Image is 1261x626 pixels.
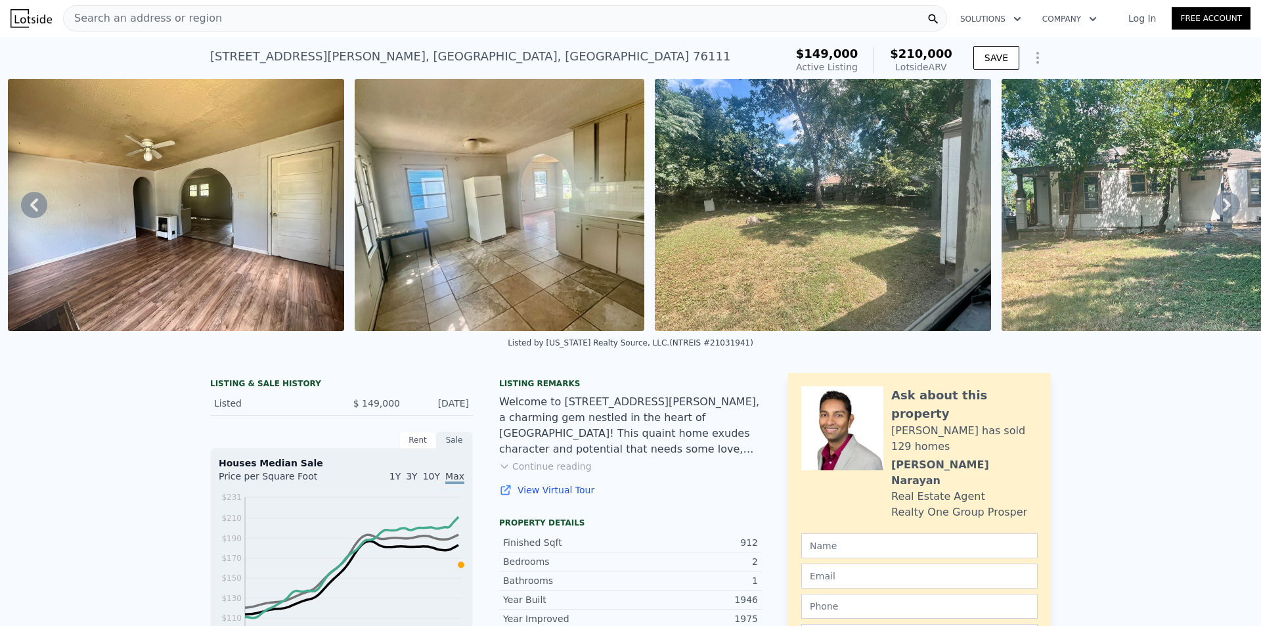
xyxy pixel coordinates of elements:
tspan: $130 [221,594,242,603]
tspan: $110 [221,614,242,623]
div: Year Improved [503,612,630,625]
button: Solutions [950,7,1032,31]
div: Finished Sqft [503,536,630,549]
a: Log In [1113,12,1172,25]
div: Listing remarks [499,378,762,389]
div: Rent [399,432,436,449]
div: 1 [630,574,758,587]
span: 10Y [423,471,440,481]
tspan: $210 [221,514,242,523]
div: Bedrooms [503,555,630,568]
tspan: $150 [221,573,242,583]
div: 1975 [630,612,758,625]
img: Sale: 167458706 Parcel: 114111127 [355,79,645,331]
span: Active Listing [796,62,858,72]
div: Welcome to [STREET_ADDRESS][PERSON_NAME], a charming gem nestled in the heart of [GEOGRAPHIC_DATA... [499,394,762,457]
div: Real Estate Agent [891,489,985,504]
button: SAVE [973,46,1019,70]
div: [STREET_ADDRESS][PERSON_NAME] , [GEOGRAPHIC_DATA] , [GEOGRAPHIC_DATA] 76111 [210,47,730,66]
div: Ask about this property [891,386,1038,423]
span: 3Y [406,471,417,481]
div: Property details [499,518,762,528]
a: Free Account [1172,7,1250,30]
div: LISTING & SALE HISTORY [210,378,473,391]
a: View Virtual Tour [499,483,762,497]
div: [PERSON_NAME] Narayan [891,457,1038,489]
div: Houses Median Sale [219,457,464,470]
span: $210,000 [890,47,952,60]
div: [PERSON_NAME] has sold 129 homes [891,423,1038,455]
div: Bathrooms [503,574,630,587]
input: Phone [801,594,1038,619]
img: Sale: 167458706 Parcel: 114111127 [8,79,344,331]
div: Price per Square Foot [219,470,342,491]
span: Max [445,471,464,484]
img: Lotside [11,9,52,28]
span: $ 149,000 [353,398,400,409]
div: Listed by [US_STATE] Realty Source, LLC. (NTREIS #21031941) [508,338,753,347]
div: Lotside ARV [890,60,952,74]
span: $149,000 [796,47,858,60]
div: Year Built [503,593,630,606]
div: Realty One Group Prosper [891,504,1027,520]
span: 1Y [389,471,401,481]
tspan: $231 [221,493,242,502]
div: 2 [630,555,758,568]
button: Continue reading [499,460,592,473]
button: Show Options [1025,45,1051,71]
div: [DATE] [410,397,469,410]
tspan: $170 [221,554,242,563]
img: Sale: 167458706 Parcel: 114111127 [655,79,991,331]
tspan: $190 [221,534,242,543]
div: Listed [214,397,331,410]
input: Email [801,564,1038,589]
button: Company [1032,7,1107,31]
div: Sale [436,432,473,449]
div: 912 [630,536,758,549]
span: Search an address or region [64,11,222,26]
input: Name [801,533,1038,558]
div: 1946 [630,593,758,606]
